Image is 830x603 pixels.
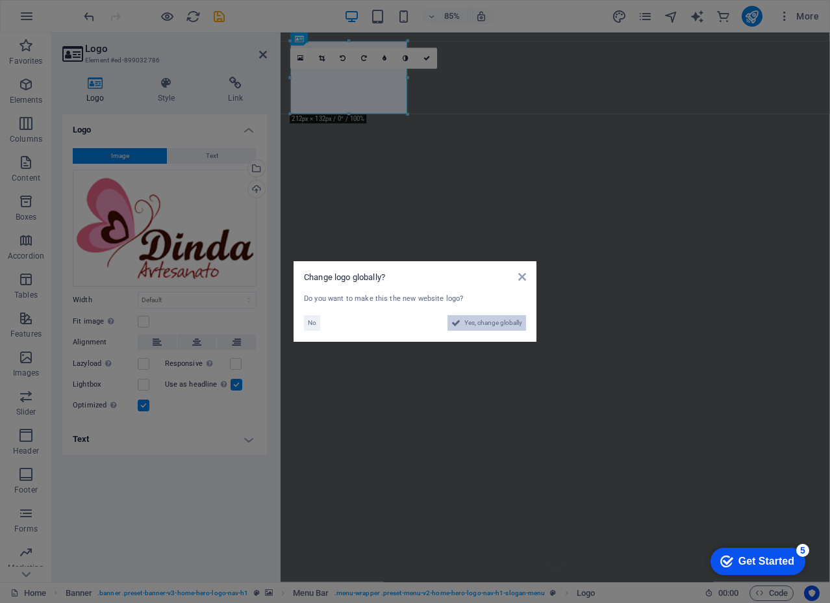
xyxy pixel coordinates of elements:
span: Change logo globally? [304,272,385,282]
div: 5 [96,3,109,16]
span: Yes, change globally [464,315,522,331]
button: Yes, change globally [447,315,526,331]
div: Do you want to make this the new website logo? [304,294,526,305]
div: Get Started [38,14,94,26]
button: No [304,315,320,331]
div: Get Started 5 items remaining, 0% complete [10,6,105,34]
span: No [308,315,316,331]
